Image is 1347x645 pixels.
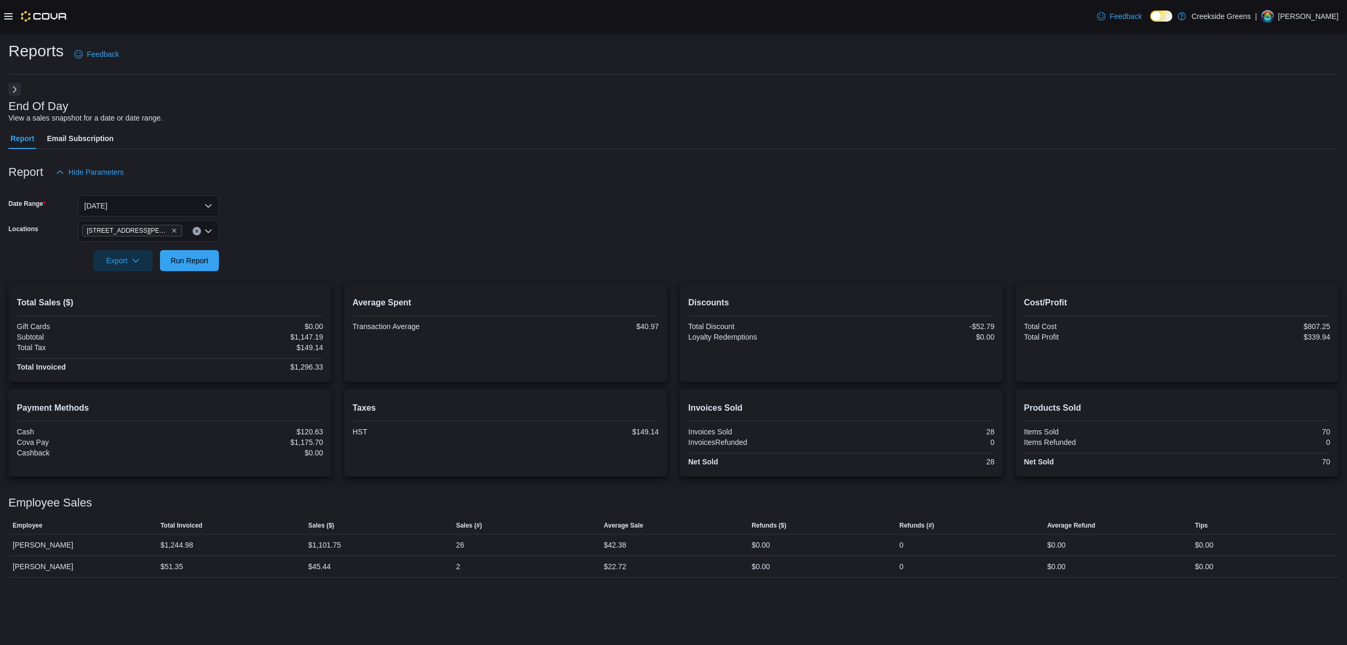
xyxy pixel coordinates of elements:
[78,195,219,216] button: [DATE]
[172,449,323,457] div: $0.00
[87,49,119,59] span: Feedback
[21,11,68,22] img: Cova
[70,44,123,65] a: Feedback
[1278,10,1339,23] p: [PERSON_NAME]
[353,322,504,331] div: Transaction Average
[172,363,323,371] div: $1,296.33
[8,556,156,577] div: [PERSON_NAME]
[899,539,903,551] div: 0
[751,539,770,551] div: $0.00
[751,560,770,573] div: $0.00
[172,438,323,446] div: $1,175.70
[1047,560,1065,573] div: $0.00
[17,296,323,309] h2: Total Sales ($)
[8,166,43,178] h3: Report
[172,333,323,341] div: $1,147.19
[8,113,163,124] div: View a sales snapshot for a date or date range.
[193,227,201,235] button: Clear input
[160,539,193,551] div: $1,244.98
[456,560,460,573] div: 2
[8,497,92,509] h3: Employee Sales
[1195,560,1213,573] div: $0.00
[508,428,659,436] div: $149.14
[899,521,934,530] span: Refunds (#)
[172,343,323,352] div: $149.14
[8,100,68,113] h3: End Of Day
[68,167,124,177] span: Hide Parameters
[87,225,169,236] span: [STREET_ADDRESS][PERSON_NAME]
[604,560,627,573] div: $22.72
[353,402,659,414] h2: Taxes
[204,227,213,235] button: Open list of options
[899,560,903,573] div: 0
[82,225,182,236] span: 19 Reuben Crescent
[1024,333,1175,341] div: Total Profit
[11,128,34,149] span: Report
[1024,296,1330,309] h2: Cost/Profit
[843,438,994,446] div: 0
[843,333,994,341] div: $0.00
[688,402,994,414] h2: Invoices Sold
[1261,10,1274,23] div: Pat McCaffrey
[1195,539,1213,551] div: $0.00
[843,428,994,436] div: 28
[1255,10,1257,23] p: |
[1179,322,1330,331] div: $807.25
[688,333,839,341] div: Loyalty Redemptions
[1150,11,1172,22] input: Dark Mode
[94,250,153,271] button: Export
[17,449,168,457] div: Cashback
[17,438,168,446] div: Cova Pay
[17,333,168,341] div: Subtotal
[8,200,46,208] label: Date Range
[47,128,114,149] span: Email Subscription
[1179,438,1330,446] div: 0
[308,521,334,530] span: Sales ($)
[843,322,994,331] div: -$52.79
[172,322,323,331] div: $0.00
[688,428,839,436] div: Invoices Sold
[171,227,177,234] button: Remove 19 Reuben Crescent from selection in this group
[843,458,994,466] div: 28
[160,521,203,530] span: Total Invoiced
[17,428,168,436] div: Cash
[604,521,644,530] span: Average Sale
[8,41,64,62] h1: Reports
[1179,458,1330,466] div: 70
[172,428,323,436] div: $120.63
[688,438,839,446] div: InvoicesRefunded
[751,521,786,530] span: Refunds ($)
[1024,438,1175,446] div: Items Refunded
[688,458,718,466] strong: Net Sold
[456,521,482,530] span: Sales (#)
[52,162,128,183] button: Hide Parameters
[688,296,994,309] h2: Discounts
[1179,428,1330,436] div: 70
[17,322,168,331] div: Gift Cards
[100,250,146,271] span: Export
[17,343,168,352] div: Total Tax
[353,428,504,436] div: HST
[13,521,43,530] span: Employee
[1024,322,1175,331] div: Total Cost
[1047,521,1095,530] span: Average Refund
[8,83,21,96] button: Next
[353,296,659,309] h2: Average Spent
[1047,539,1065,551] div: $0.00
[160,560,183,573] div: $51.35
[1179,333,1330,341] div: $339.94
[456,539,465,551] div: 26
[17,402,323,414] h2: Payment Methods
[17,363,66,371] strong: Total Invoiced
[8,225,38,233] label: Locations
[1024,458,1054,466] strong: Net Sold
[1191,10,1251,23] p: Creekside Greens
[160,250,219,271] button: Run Report
[308,560,331,573] div: $45.44
[1195,521,1208,530] span: Tips
[8,534,156,555] div: [PERSON_NAME]
[1024,402,1330,414] h2: Products Sold
[170,255,208,266] span: Run Report
[508,322,659,331] div: $40.97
